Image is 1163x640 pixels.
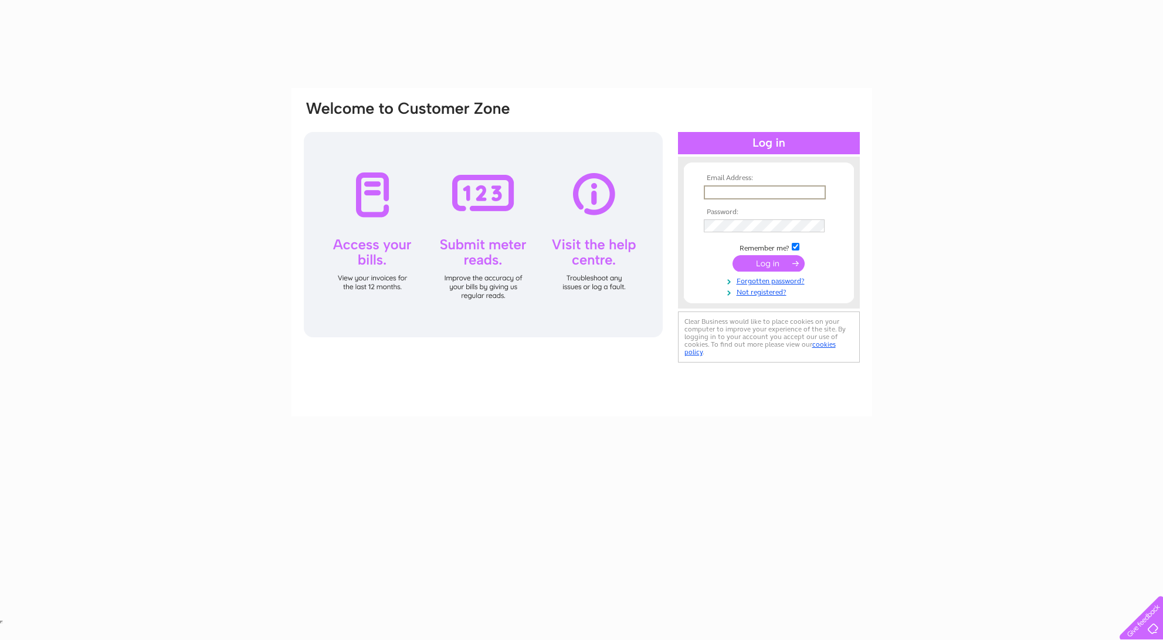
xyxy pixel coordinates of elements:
[704,275,837,286] a: Forgotten password?
[701,208,837,216] th: Password:
[701,241,837,253] td: Remember me?
[704,286,837,297] a: Not registered?
[678,311,860,363] div: Clear Business would like to place cookies on your computer to improve your experience of the sit...
[684,340,836,356] a: cookies policy
[701,174,837,182] th: Email Address:
[733,255,805,272] input: Submit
